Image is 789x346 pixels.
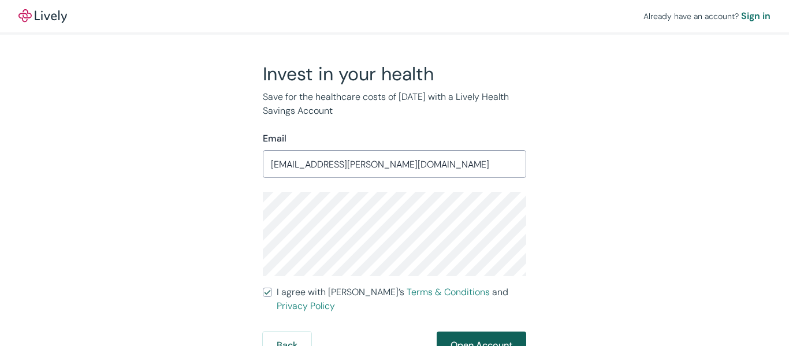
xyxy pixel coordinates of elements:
label: Email [263,132,286,146]
span: I agree with [PERSON_NAME]’s and [277,285,526,313]
a: Sign in [741,9,771,23]
a: LivelyLively [18,9,67,23]
div: Already have an account? [643,9,771,23]
p: Save for the healthcare costs of [DATE] with a Lively Health Savings Account [263,90,526,118]
img: Lively [18,9,67,23]
a: Privacy Policy [277,300,335,312]
a: Terms & Conditions [407,286,490,298]
h2: Invest in your health [263,62,526,85]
